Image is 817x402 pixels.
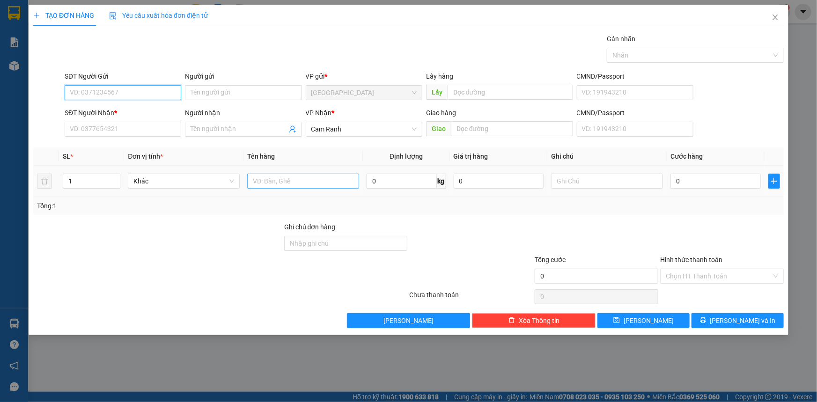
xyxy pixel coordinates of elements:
[426,85,448,100] span: Lấy
[109,12,208,19] span: Yêu cầu xuất hóa đơn điện tử
[133,174,234,188] span: Khác
[426,109,456,117] span: Giao hàng
[769,177,780,185] span: plus
[768,174,780,189] button: plus
[454,153,488,160] span: Giá trị hàng
[65,71,181,81] div: SĐT Người Gửi
[311,122,417,136] span: Cam Ranh
[535,256,566,263] span: Tổng cước
[597,313,690,328] button: save[PERSON_NAME]
[710,315,776,326] span: [PERSON_NAME] và In
[577,108,693,118] div: CMND/Passport
[128,153,163,160] span: Đơn vị tính
[390,153,423,160] span: Định lượng
[772,14,779,21] span: close
[426,73,453,80] span: Lấy hàng
[33,12,94,19] span: TẠO ĐƠN HÀNG
[185,71,302,81] div: Người gửi
[451,121,573,136] input: Dọc đường
[289,125,296,133] span: user-add
[547,147,667,166] th: Ghi chú
[519,315,559,326] span: Xóa Thông tin
[472,313,596,328] button: deleteXóa Thông tin
[700,317,707,324] span: printer
[37,174,52,189] button: delete
[383,315,434,326] span: [PERSON_NAME]
[347,313,471,328] button: [PERSON_NAME]
[607,35,635,43] label: Gán nhãn
[762,5,788,31] button: Close
[426,121,451,136] span: Giao
[508,317,515,324] span: delete
[454,174,544,189] input: 0
[670,153,703,160] span: Cước hàng
[284,236,408,251] input: Ghi chú đơn hàng
[311,86,417,100] span: Sài Gòn
[247,174,359,189] input: VD: Bàn, Ghế
[660,256,722,263] label: Hình thức thanh toán
[306,71,422,81] div: VP gửi
[185,108,302,118] div: Người nhận
[65,108,181,118] div: SĐT Người Nhận
[247,153,275,160] span: Tên hàng
[692,313,784,328] button: printer[PERSON_NAME] và In
[551,174,663,189] input: Ghi Chú
[109,12,117,20] img: icon
[306,109,332,117] span: VP Nhận
[33,12,40,19] span: plus
[448,85,573,100] input: Dọc đường
[613,317,620,324] span: save
[437,174,446,189] span: kg
[284,223,336,231] label: Ghi chú đơn hàng
[577,71,693,81] div: CMND/Passport
[624,315,674,326] span: [PERSON_NAME]
[409,290,534,306] div: Chưa thanh toán
[63,153,70,160] span: SL
[37,201,316,211] div: Tổng: 1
